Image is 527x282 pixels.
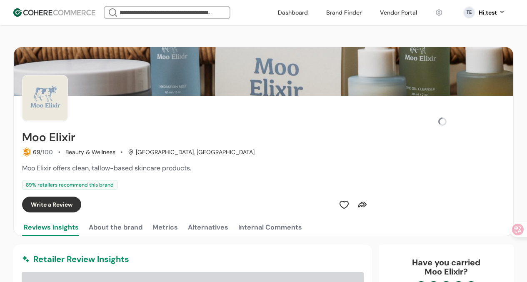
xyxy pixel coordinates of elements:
[22,131,75,144] h2: Moo Elixir
[463,6,475,19] svg: 0 percent
[387,267,505,276] p: Moo Elixir ?
[479,8,505,17] button: Hi,test
[387,258,505,276] div: Have you carried
[22,197,81,212] button: Write a Review
[22,180,117,190] div: 89 % retailers recommend this brand
[22,164,191,172] span: Moo Elixir offers clean, tallow-based skincare products.
[14,47,513,96] img: Brand cover image
[40,148,53,156] span: /100
[186,219,230,236] button: Alternatives
[22,253,364,265] div: Retailer Review Insights
[33,148,40,156] span: 69
[65,148,115,157] div: Beauty & Wellness
[479,8,497,17] div: Hi, test
[13,8,95,17] img: Cohere Logo
[128,148,255,157] div: [GEOGRAPHIC_DATA], [GEOGRAPHIC_DATA]
[151,219,180,236] button: Metrics
[22,219,80,236] button: Reviews insights
[238,222,302,232] div: Internal Comments
[22,75,68,121] img: Brand Photo
[87,219,144,236] button: About the brand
